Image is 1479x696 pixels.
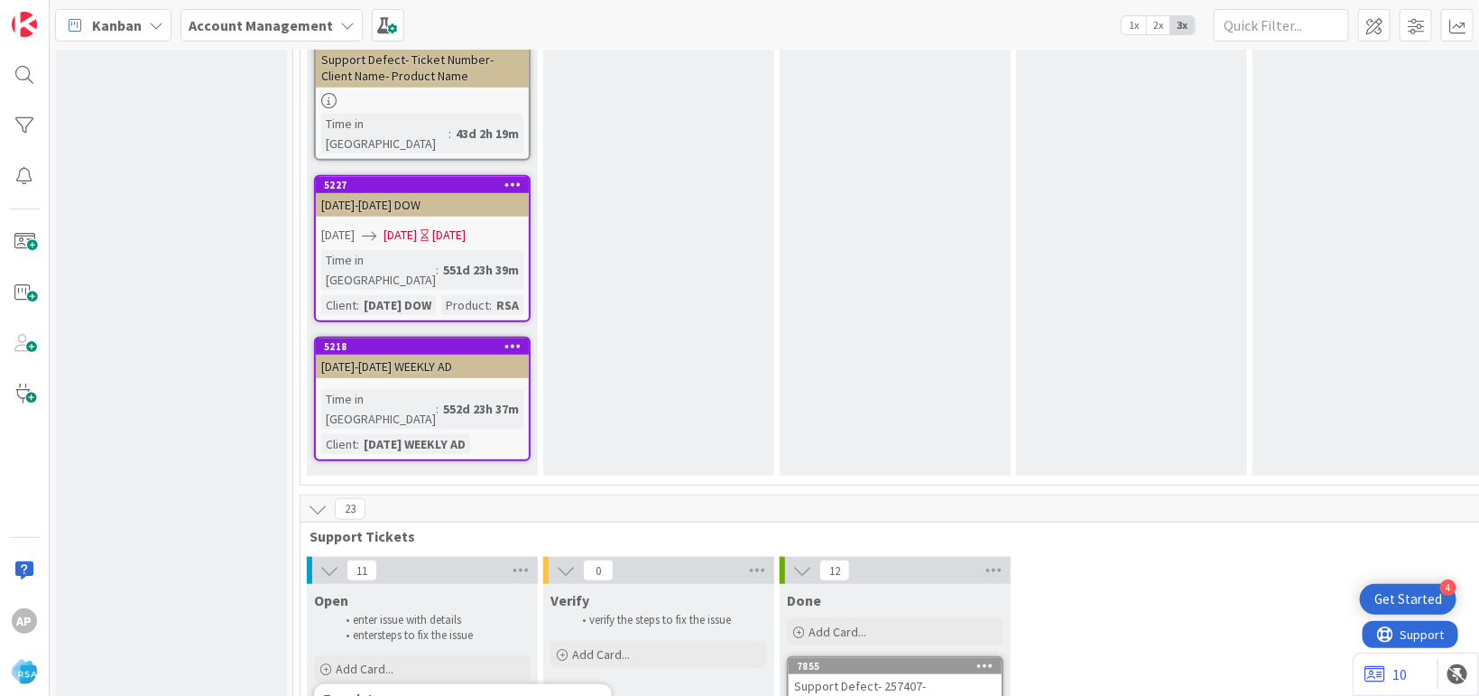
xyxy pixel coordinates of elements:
span: Support [38,3,82,24]
span: : [489,295,492,315]
span: : [436,260,439,280]
span: 2x [1146,16,1170,34]
span: Add Card... [809,624,866,640]
div: Time in [GEOGRAPHIC_DATA] [321,389,436,429]
div: 7855 [797,660,1002,673]
span: Done [787,591,821,609]
div: Client [321,434,356,454]
a: 10 [1364,664,1407,685]
input: Quick Filter... [1214,9,1349,42]
div: 5227 [324,179,529,191]
div: Client [321,295,356,315]
div: 5227[DATE]-[DATE] DOW [316,177,529,217]
li: verify the steps to fix the issue [572,613,764,627]
span: Open [314,591,348,609]
div: [DATE]-[DATE] DOW [316,193,529,217]
div: RSA [492,295,523,315]
span: Verify [550,591,589,609]
span: : [356,434,359,454]
div: 5218[DATE]-[DATE] WEEKLY AD [316,339,529,378]
div: 7855 [789,658,1002,674]
img: Visit kanbanzone.com [12,12,37,37]
div: 551d 23h 39m [439,260,523,280]
span: steps to fix the issue [377,627,473,643]
span: : [436,399,439,419]
span: Kanban [92,14,142,36]
span: 23 [335,498,365,520]
span: [DATE] [321,226,355,245]
div: 5218 [316,339,529,355]
span: 11 [347,560,377,581]
li: enter issue with details [336,613,528,627]
div: 43d 2h 19m [451,124,523,144]
div: [DATE] [432,226,466,245]
span: 3x [1170,16,1195,34]
span: : [356,295,359,315]
div: Time in [GEOGRAPHIC_DATA] [321,114,448,153]
span: : [448,124,451,144]
span: Add Card... [336,661,393,677]
div: Support Defect- Ticket Number- Client Name- Product Name [316,32,529,88]
div: Time in [GEOGRAPHIC_DATA] [321,250,436,290]
div: Product [441,295,489,315]
span: Add Card... [572,646,630,663]
div: Ap [12,608,37,634]
div: Support Defect- Ticket Number- Client Name- Product Name [316,48,529,88]
div: 5227 [316,177,529,193]
img: avatar [12,659,37,684]
div: Get Started [1374,590,1442,608]
span: [DATE] [384,226,417,245]
span: 12 [819,560,850,581]
div: [DATE] DOW [359,295,436,315]
div: [DATE] WEEKLY AD [359,434,470,454]
div: [DATE]-[DATE] WEEKLY AD [316,355,529,378]
li: enter [336,628,528,643]
span: 0 [583,560,614,581]
div: 552d 23h 37m [439,399,523,419]
div: 5218 [324,340,529,353]
div: 4 [1440,580,1456,596]
span: 1x [1122,16,1146,34]
div: Open Get Started checklist, remaining modules: 4 [1360,584,1456,615]
b: Account Management [189,16,333,34]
